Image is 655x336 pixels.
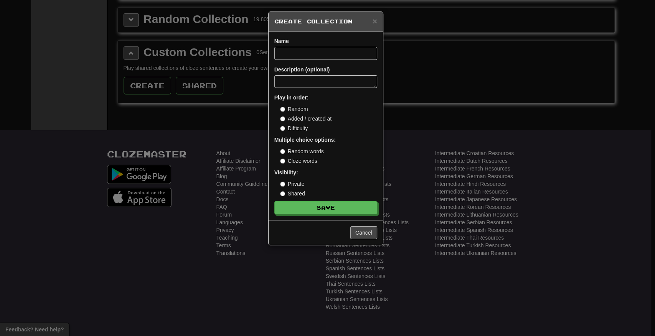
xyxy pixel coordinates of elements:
[280,147,324,155] label: Random words
[280,157,317,165] label: Cloze words
[280,126,285,131] input: Difficulty
[280,190,305,197] label: Shared
[280,182,285,187] input: Private
[280,159,285,164] input: Cloze words
[350,226,377,239] button: Cancel
[280,105,308,113] label: Random
[274,37,289,45] label: Name
[280,180,305,188] label: Private
[280,149,285,154] input: Random words
[274,201,377,214] button: Save
[280,115,332,122] label: Added / created at
[280,116,285,121] input: Added / created at
[274,169,298,175] strong: Visibility:
[274,18,377,25] h5: Create Collection
[280,124,308,132] label: Difficulty
[274,66,330,73] label: Description (optional)
[274,137,336,143] strong: Multiple choice options:
[280,191,285,196] input: Shared
[274,94,309,101] strong: Play in order:
[372,17,377,25] button: Close
[372,17,377,25] span: ×
[280,107,285,112] input: Random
